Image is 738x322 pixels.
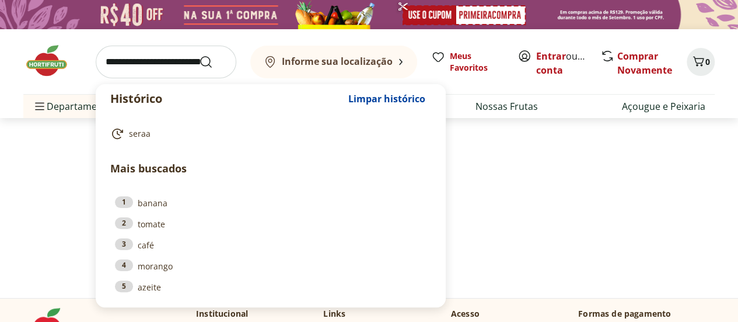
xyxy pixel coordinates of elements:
button: Carrinho [687,48,715,76]
span: Meus Favoritos [450,50,503,74]
span: ou [536,49,588,77]
a: seraa [110,127,426,141]
a: 2tomate [115,217,426,230]
b: Informe sua localização [282,55,393,68]
p: Institucional [196,308,248,320]
button: Limpar histórico [342,85,431,113]
span: Departamentos [33,92,117,120]
input: search [96,46,236,78]
button: Menu [33,92,47,120]
p: Mais buscados [110,161,431,176]
p: Acesso [451,308,480,320]
span: seraa [129,128,151,140]
a: Criar conta [536,50,600,77]
p: Histórico [110,91,342,107]
div: 5 [115,281,133,292]
button: Informe sua localização [250,46,417,78]
a: Açougue e Peixaria [622,99,705,113]
div: 4 [115,259,133,271]
a: Comprar Novamente [617,50,672,77]
div: 3 [115,238,133,250]
p: Formas de pagamento [578,308,715,320]
a: Entrar [536,50,566,63]
a: Meus Favoritos [431,50,503,74]
img: Hortifruti [23,43,82,78]
span: 0 [705,56,710,67]
div: 2 [115,217,133,229]
a: 1banana [115,196,426,209]
span: Limpar histórico [348,94,425,103]
button: Submit Search [199,55,227,69]
div: 1 [115,196,133,208]
a: Nossas Frutas [475,99,538,113]
a: 4morango [115,259,426,272]
a: 3café [115,238,426,251]
a: 5azeite [115,281,426,293]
